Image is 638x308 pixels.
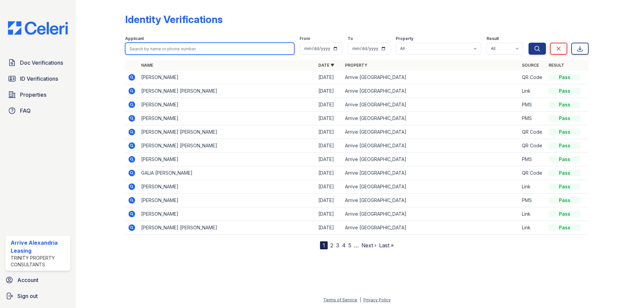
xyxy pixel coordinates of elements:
span: Account [17,276,38,284]
td: [PERSON_NAME] [138,194,316,207]
div: Pass [549,115,581,122]
a: Date ▼ [318,63,334,68]
span: Sign out [17,292,38,300]
td: Arrive [GEOGRAPHIC_DATA] [342,71,520,84]
td: Arrive [GEOGRAPHIC_DATA] [342,139,520,153]
label: Applicant [125,36,144,41]
label: From [300,36,310,41]
td: [DATE] [316,112,342,125]
div: Pass [549,224,581,231]
a: Last » [379,242,394,249]
a: Name [141,63,153,68]
div: Identity Verifications [125,13,223,25]
a: Privacy Policy [363,297,391,302]
span: Properties [20,91,46,99]
td: Link [519,84,546,98]
td: Link [519,221,546,235]
td: Link [519,207,546,221]
div: Pass [549,142,581,149]
div: | [360,297,361,302]
div: Pass [549,101,581,108]
a: FAQ [5,104,70,117]
td: [PERSON_NAME] [138,207,316,221]
td: Link [519,180,546,194]
a: Property [345,63,367,68]
div: Pass [549,74,581,81]
td: [PERSON_NAME] [138,112,316,125]
a: Properties [5,88,70,101]
td: [PERSON_NAME] [PERSON_NAME] [138,139,316,153]
td: [DATE] [316,125,342,139]
td: QR Code [519,139,546,153]
a: Next › [361,242,376,249]
td: [PERSON_NAME] [PERSON_NAME] [138,125,316,139]
td: [DATE] [316,207,342,221]
td: QR Code [519,166,546,180]
input: Search by name or phone number [125,43,294,55]
div: Pass [549,183,581,190]
td: [DATE] [316,139,342,153]
td: [PERSON_NAME] [PERSON_NAME] [138,221,316,235]
td: [DATE] [316,194,342,207]
td: Arrive [GEOGRAPHIC_DATA] [342,194,520,207]
td: PMS [519,194,546,207]
a: Terms of Service [323,297,357,302]
td: GALIA [PERSON_NAME] [138,166,316,180]
span: Doc Verifications [20,59,63,67]
td: [DATE] [316,166,342,180]
td: [DATE] [316,71,342,84]
td: Arrive [GEOGRAPHIC_DATA] [342,84,520,98]
td: QR Code [519,71,546,84]
td: [PERSON_NAME] [138,153,316,166]
a: 5 [348,242,351,249]
td: Arrive [GEOGRAPHIC_DATA] [342,98,520,112]
td: [DATE] [316,98,342,112]
td: PMS [519,153,546,166]
div: Pass [549,197,581,204]
td: [PERSON_NAME] [PERSON_NAME] [138,84,316,98]
a: 2 [330,242,333,249]
label: Result [487,36,499,41]
td: [DATE] [316,84,342,98]
span: … [354,241,359,249]
td: [DATE] [316,153,342,166]
a: Doc Verifications [5,56,70,69]
div: 1 [320,241,328,249]
span: FAQ [20,107,31,115]
td: Arrive [GEOGRAPHIC_DATA] [342,221,520,235]
div: Pass [549,88,581,94]
div: Pass [549,211,581,217]
td: QR Code [519,125,546,139]
a: Account [3,273,73,287]
td: [PERSON_NAME] [138,71,316,84]
span: ID Verifications [20,75,58,83]
td: [PERSON_NAME] [138,180,316,194]
div: Trinity Property Consultants [11,255,68,268]
td: Arrive [GEOGRAPHIC_DATA] [342,153,520,166]
td: [PERSON_NAME] [138,98,316,112]
td: [DATE] [316,221,342,235]
td: Arrive [GEOGRAPHIC_DATA] [342,180,520,194]
td: Arrive [GEOGRAPHIC_DATA] [342,125,520,139]
td: Arrive [GEOGRAPHIC_DATA] [342,112,520,125]
img: CE_Logo_Blue-a8612792a0a2168367f1c8372b55b34899dd931a85d93a1a3d3e32e68fde9ad4.png [3,21,73,35]
td: PMS [519,112,546,125]
a: Source [522,63,539,68]
td: Arrive [GEOGRAPHIC_DATA] [342,166,520,180]
td: Arrive [GEOGRAPHIC_DATA] [342,207,520,221]
a: ID Verifications [5,72,70,85]
a: 3 [336,242,339,249]
td: PMS [519,98,546,112]
a: Sign out [3,289,73,303]
a: Result [549,63,564,68]
div: Arrive Alexandria Leasing [11,239,68,255]
div: Pass [549,170,581,176]
label: To [348,36,353,41]
div: Pass [549,129,581,135]
td: [DATE] [316,180,342,194]
label: Property [396,36,413,41]
a: 4 [342,242,346,249]
div: Pass [549,156,581,163]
